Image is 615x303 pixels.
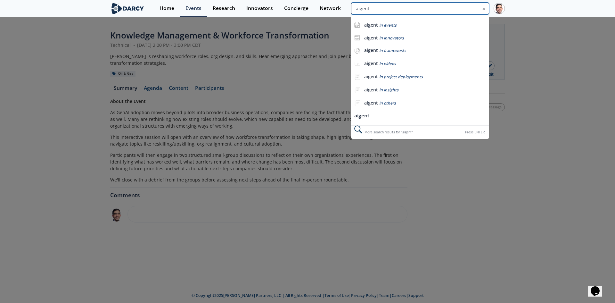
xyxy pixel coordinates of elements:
[379,22,397,28] span: in events
[588,277,609,297] iframe: chat widget
[364,47,378,53] b: aigent
[354,22,360,28] img: icon
[465,129,485,136] div: Press ENTER
[284,6,308,11] div: Concierge
[364,100,378,106] b: aigent
[213,6,235,11] div: Research
[246,6,273,11] div: Innovators
[379,35,404,41] span: in innovators
[110,3,145,14] img: logo-wide.svg
[354,35,360,41] img: icon
[160,6,174,11] div: Home
[379,48,406,53] span: in frameworks
[364,22,378,28] b: aigent
[379,61,396,66] span: in videos
[351,110,489,122] li: aigent
[364,73,378,80] b: aigent
[379,100,396,106] span: in others
[351,3,489,14] input: Advanced Search
[364,60,378,66] b: aigent
[494,3,505,14] img: Profile
[185,6,201,11] div: Events
[364,87,378,93] b: aigent
[379,87,398,93] span: in insights
[364,35,378,41] b: aigent
[351,125,489,139] div: More search results for " aigent "
[320,6,341,11] div: Network
[379,74,423,80] span: in project deployments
